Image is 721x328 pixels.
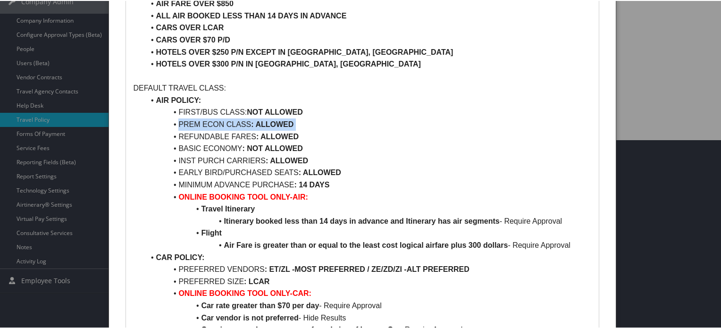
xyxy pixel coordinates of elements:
strong: Flight [201,228,222,236]
strong: : ALLOWED [299,168,341,176]
strong: HOTELS OVER $250 P/N EXCEPT IN [GEOGRAPHIC_DATA], [GEOGRAPHIC_DATA] [156,47,453,55]
strong: : LCAR [244,277,269,285]
li: REFUNDABLE FARES [144,130,591,142]
strong: : ALLOWED [266,156,308,164]
strong: NOT ALLOWED [247,107,303,115]
li: - Hide Results [144,311,591,323]
strong: HOTELS OVER $300 P/N IN [GEOGRAPHIC_DATA], [GEOGRAPHIC_DATA] [156,59,421,67]
strong: : 14 DAYS [294,180,329,188]
li: PREM ECON CLASS [144,118,591,130]
li: PREFERRED VENDORS [144,262,591,275]
strong: Itinerary booked less than 14 days in advance and Itinerary has air segments [224,216,499,224]
strong: ALL AIR BOOKED LESS THAN 14 DAYS IN ADVANCE [156,11,346,19]
strong: CARS OVER $70 P/D [156,35,230,43]
li: PREFERRED SIZE [144,275,591,287]
strong: Car vendor is not preferred [201,313,298,321]
li: BASIC ECONOMY [144,142,591,154]
strong: Car rate greater than $70 per day [201,301,319,309]
p: DEFAULT TRAVEL CLASS: [133,81,591,93]
strong: Travel Itinerary [201,204,255,212]
strong: CARS OVER LCAR [156,23,224,31]
strong: ONLINE BOOKING TOOL ONLY-CAR: [178,288,311,296]
strong: : ET/ZL -MOST PREFERRED / ZE/ZD/ZI -ALT PREFERRED [265,264,469,272]
strong: Air Fare is greater than or equal to the least cost logical airfare plus 300 dollars [224,240,508,248]
li: - Require Approval [144,299,591,311]
li: FIRST/BUS CLASS: [144,105,591,118]
li: - Require Approval [144,238,591,251]
strong: ONLINE BOOKING TOOL ONLY-AIR: [178,192,308,200]
li: INST PURCH CARRIERS [144,154,591,166]
strong: : ALLOWED [251,119,293,127]
li: MINIMUM ADVANCE PURCHASE [144,178,591,190]
li: EARLY BIRD/PURCHASED SEATS [144,166,591,178]
strong: CAR POLICY: [156,252,204,261]
strong: AIR POLICY: [156,95,201,103]
strong: : ALLOWED [256,132,299,140]
strong: : NOT ALLOWED [243,143,303,151]
li: - Require Approval [144,214,591,227]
